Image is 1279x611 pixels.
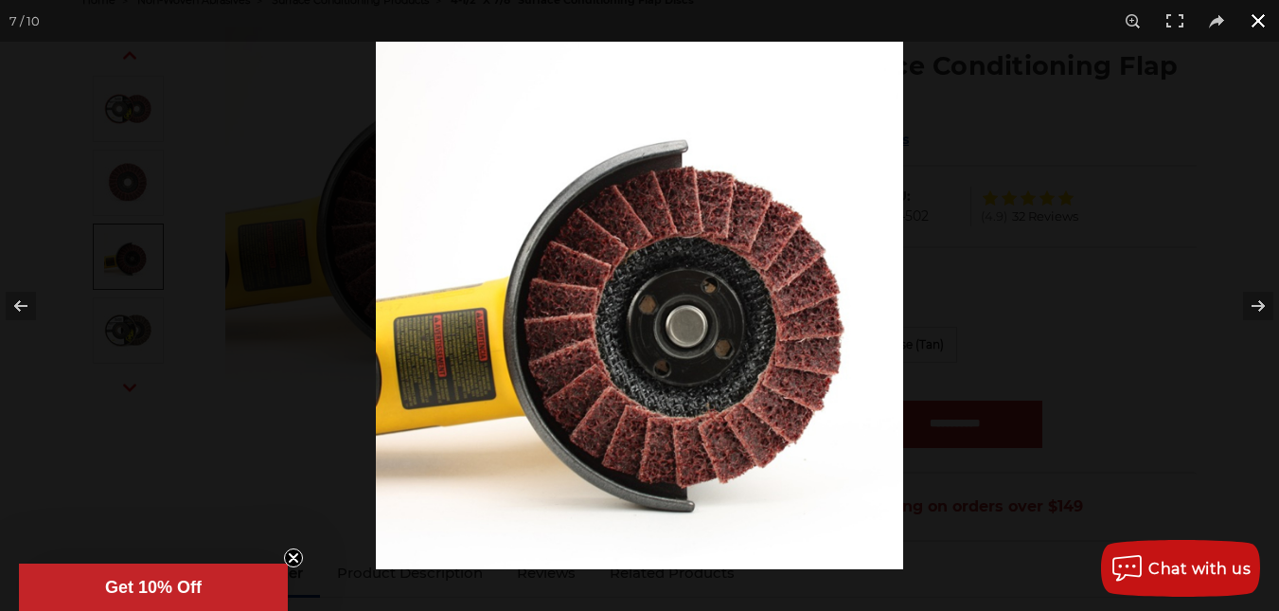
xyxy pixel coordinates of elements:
div: Get 10% OffClose teaser [19,564,288,611]
span: Get 10% Off [105,578,202,597]
button: Chat with us [1101,540,1260,597]
button: Close teaser [284,548,303,567]
button: Next (arrow right) [1213,259,1279,353]
span: Chat with us [1148,560,1251,578]
img: Red_Surface_Grinder__82484.1570197394.jpg [376,42,903,569]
